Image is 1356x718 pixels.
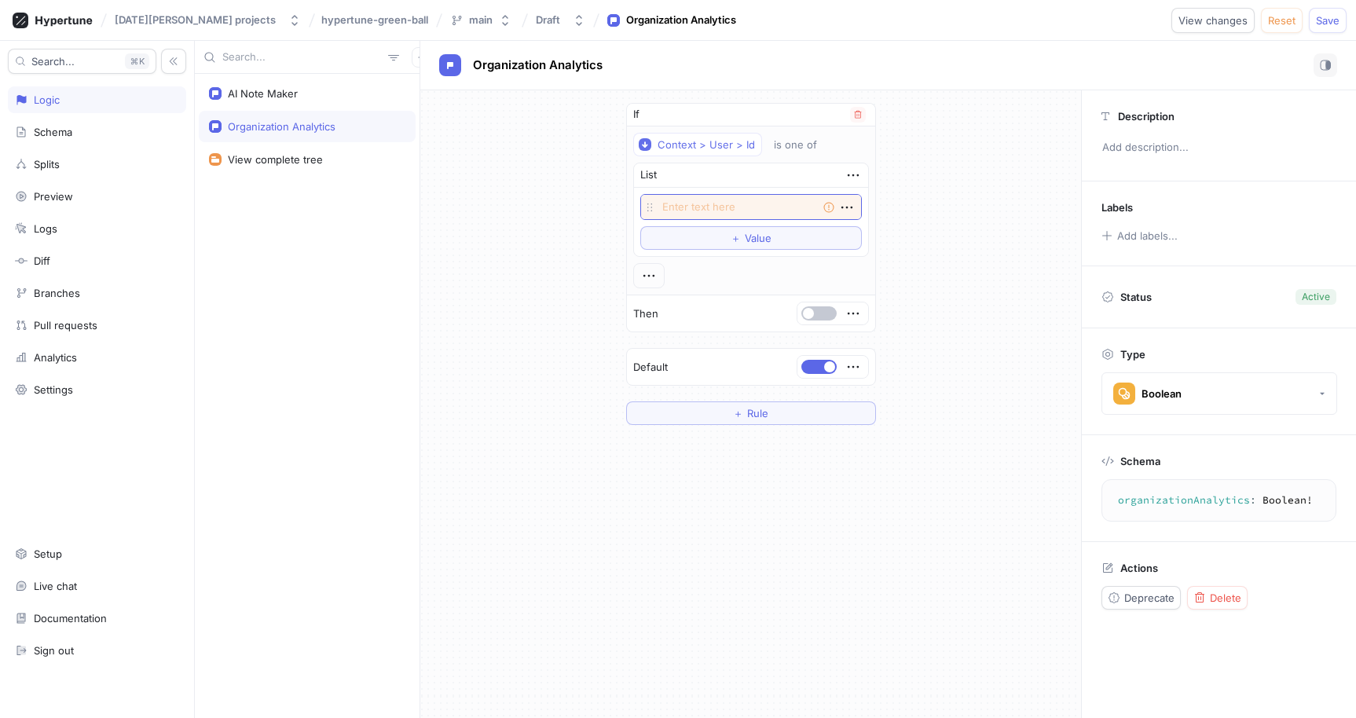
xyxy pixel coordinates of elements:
div: List [640,167,657,183]
div: Diff [34,255,50,267]
a: Documentation [8,605,186,632]
span: Value [745,233,771,243]
span: View changes [1178,16,1248,25]
textarea: organizationAnalytics: Boolean! [1109,486,1329,515]
p: Actions [1120,562,1158,574]
div: Boolean [1142,387,1182,401]
div: Live chat [34,580,77,592]
button: Search...K [8,49,156,74]
div: Organization Analytics [228,120,335,133]
div: Logic [34,93,60,106]
div: View complete tree [228,153,323,166]
div: Analytics [34,351,77,364]
div: [DATE][PERSON_NAME] projects [115,13,276,27]
button: Draft [530,7,592,33]
button: View changes [1171,8,1255,33]
button: Boolean [1101,372,1337,415]
div: Sign out [34,644,74,657]
button: Context > User > Id [633,133,762,156]
div: Logs [34,222,57,235]
div: is one of [774,138,817,152]
p: If [633,107,640,123]
span: Rule [747,408,768,418]
p: Default [633,360,668,375]
span: hypertune-green-ball [321,14,428,25]
button: Save [1309,8,1347,33]
span: Deprecate [1124,593,1175,603]
p: Add description... [1095,134,1343,161]
div: main [469,13,493,27]
p: Then [633,306,658,322]
p: Type [1120,348,1145,361]
button: [DATE][PERSON_NAME] projects [108,7,307,33]
span: Reset [1268,16,1296,25]
button: Reset [1261,8,1303,33]
div: AI Note Maker [228,87,298,100]
button: Deprecate [1101,586,1181,610]
div: Setup [34,548,62,560]
span: ＋ [733,408,743,418]
div: Schema [34,126,72,138]
div: Documentation [34,612,107,625]
span: Save [1316,16,1340,25]
span: Search... [31,57,75,66]
button: Add labels... [1096,225,1182,246]
div: Settings [34,383,73,396]
span: Organization Analytics [473,59,603,71]
span: ＋ [731,233,741,243]
button: ＋Rule [626,401,876,425]
p: Labels [1101,201,1133,214]
div: Organization Analytics [626,13,736,28]
div: Context > User > Id [658,138,755,152]
p: Status [1120,286,1152,308]
button: Delete [1187,586,1248,610]
div: K [125,53,149,69]
button: ＋Value [640,226,862,250]
span: Delete [1210,593,1241,603]
div: Active [1302,290,1330,304]
p: Schema [1120,455,1160,467]
div: Preview [34,190,73,203]
button: main [444,7,518,33]
div: Pull requests [34,319,97,332]
div: Branches [34,287,80,299]
div: Splits [34,158,60,170]
input: Search... [222,49,382,65]
p: Description [1118,110,1175,123]
div: Draft [536,13,560,27]
button: is one of [767,133,840,156]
